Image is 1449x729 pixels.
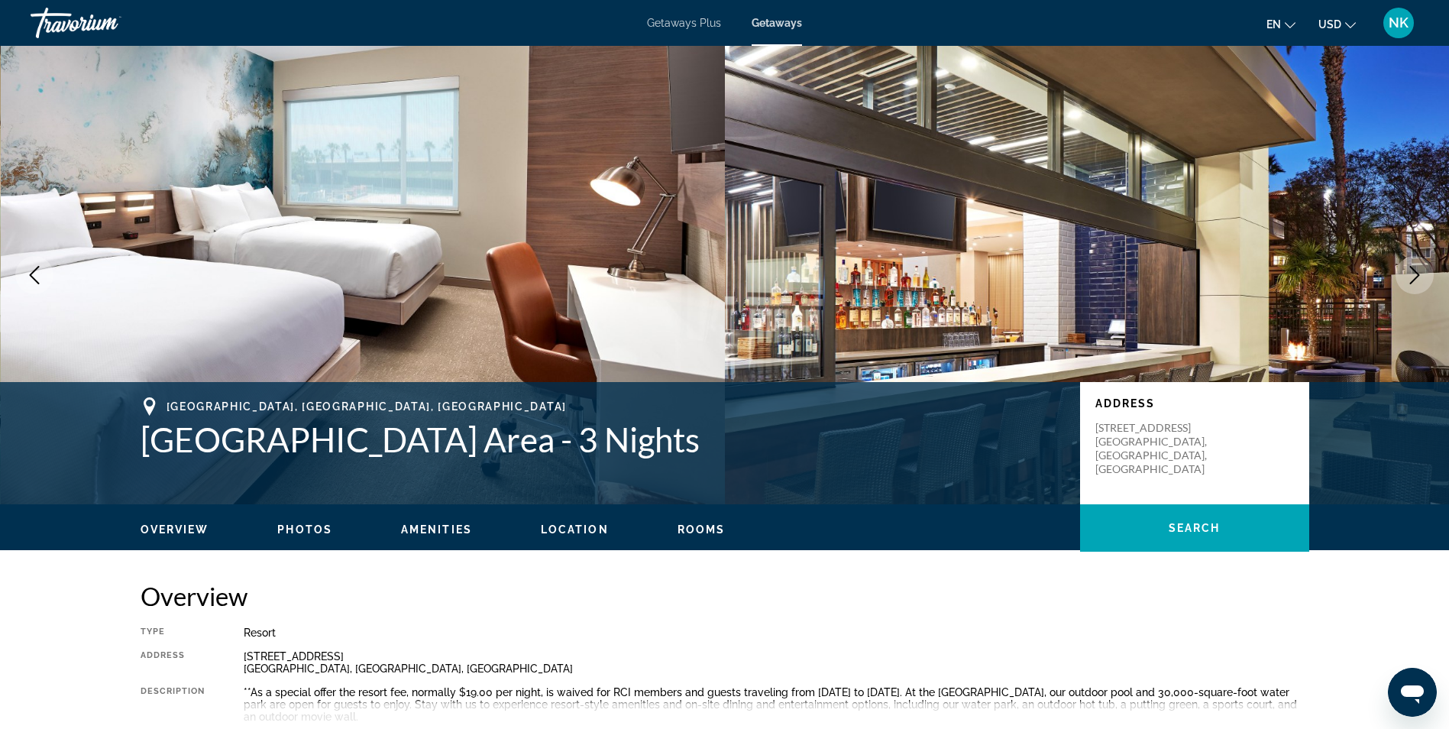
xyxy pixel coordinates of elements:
button: Search [1080,504,1309,552]
iframe: Button to launch messaging window [1388,668,1437,717]
div: Resort [244,627,1309,639]
span: Rooms [678,523,726,536]
button: Location [541,523,609,536]
span: Overview [141,523,209,536]
span: Location [541,523,609,536]
div: **As a special offer the resort fee, normally $19.00 per night, is waived for RCI members and gue... [244,686,1309,723]
span: Amenities [401,523,472,536]
button: Overview [141,523,209,536]
div: Description [141,686,205,723]
span: USD [1318,18,1341,31]
h1: [GEOGRAPHIC_DATA] Area - 3 Nights [141,420,1065,459]
span: NK [1389,15,1409,31]
a: Getaways [752,17,802,29]
span: en [1266,18,1281,31]
div: Type [141,627,205,639]
button: Photos [277,523,332,536]
a: Getaways Plus [647,17,721,29]
button: Change language [1266,13,1295,35]
span: [GEOGRAPHIC_DATA], [GEOGRAPHIC_DATA], [GEOGRAPHIC_DATA] [167,400,567,413]
div: [STREET_ADDRESS] [GEOGRAPHIC_DATA], [GEOGRAPHIC_DATA], [GEOGRAPHIC_DATA] [244,650,1309,675]
p: [STREET_ADDRESS] [GEOGRAPHIC_DATA], [GEOGRAPHIC_DATA], [GEOGRAPHIC_DATA] [1095,421,1218,476]
div: Address [141,650,205,675]
button: Change currency [1318,13,1356,35]
a: Travorium [31,3,183,43]
span: Search [1169,522,1221,534]
p: Address [1095,397,1294,410]
button: Next image [1396,256,1434,294]
button: Rooms [678,523,726,536]
button: Amenities [401,523,472,536]
h2: Overview [141,581,1309,611]
button: User Menu [1379,7,1418,39]
button: Previous image [15,256,53,294]
span: Photos [277,523,332,536]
